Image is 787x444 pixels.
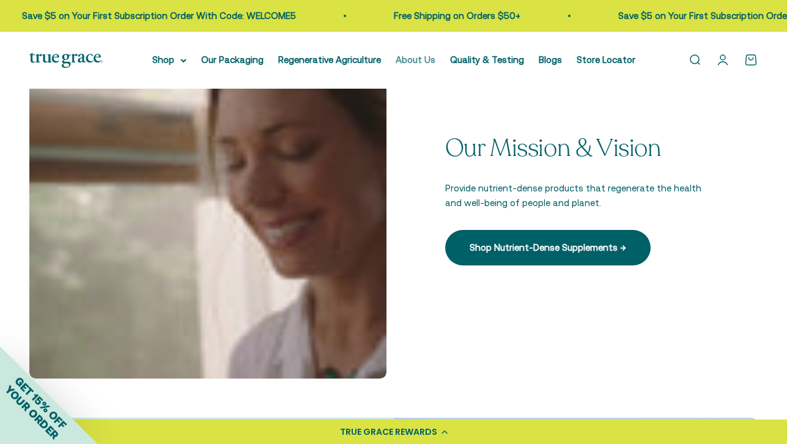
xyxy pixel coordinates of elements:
[539,54,562,65] a: Blogs
[450,54,524,65] a: Quality & Testing
[396,54,435,65] a: About Us
[152,53,187,67] summary: Shop
[389,10,515,21] a: Free Shipping on Orders $50+
[340,426,437,438] div: TRUE GRACE REWARDS
[445,135,714,161] p: Our Mission & Vision
[278,54,381,65] a: Regenerative Agriculture
[201,54,264,65] a: Our Packaging
[445,181,714,210] p: Provide nutrient-dense products that regenerate the health and well-being of people and planet.
[577,54,635,65] a: Store Locator
[445,230,651,265] a: Shop Nutrient-Dense Supplements →
[2,383,61,442] span: YOUR ORDER
[17,9,291,23] p: Save $5 on Your First Subscription Order With Code: WELCOME5
[12,374,69,431] span: GET 15% OFF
